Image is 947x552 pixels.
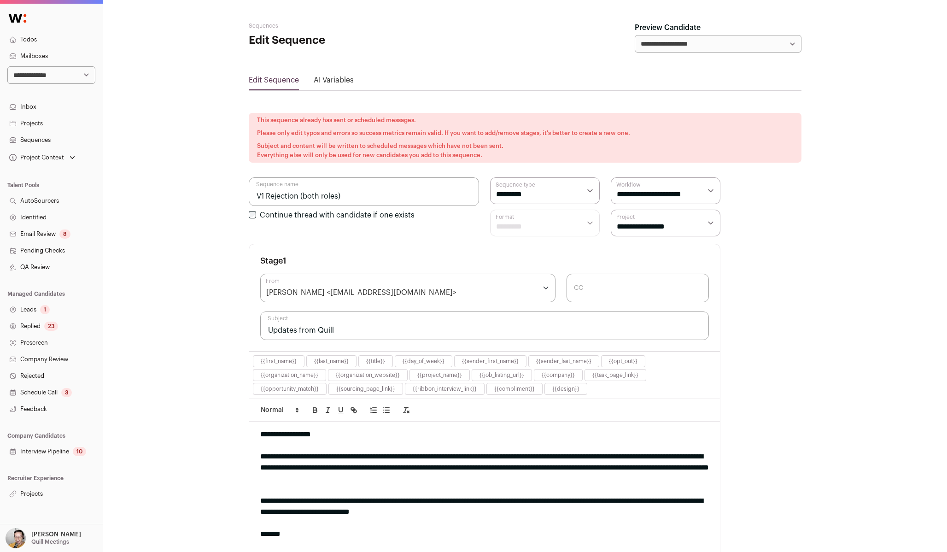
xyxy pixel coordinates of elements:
[73,447,86,456] div: 10
[257,141,793,160] p: Subject and content will be written to scheduled messages which have not been sent. Everything el...
[260,211,415,219] label: Continue thread with candidate if one exists
[261,371,318,379] button: {{organization_name}}
[31,538,69,546] p: Quill Meetings
[257,129,793,138] p: Please only edit typos and errors so success metrics remain valid. If you want to add/remove stag...
[283,257,286,265] span: 1
[592,371,638,379] button: {{task_page_link}}
[7,151,77,164] button: Open dropdown
[635,22,701,33] label: Preview Candidate
[61,388,72,397] div: 3
[314,358,349,365] button: {{last_name}}
[336,385,395,393] button: {{sourcing_page_link}}
[536,358,591,365] button: {{sender_last_name}}
[336,371,400,379] button: {{organization_website}}
[260,255,286,266] h3: Stage
[542,371,575,379] button: {{company}}
[413,385,477,393] button: {{ribbon_interview_link}}
[494,385,535,393] button: {{compliment}}
[257,116,793,125] p: This sequence already has sent or scheduled messages.
[59,229,70,239] div: 8
[462,358,519,365] button: {{sender_first_name}}
[6,528,26,548] img: 144000-medium_jpg
[7,154,64,161] div: Project Context
[479,371,524,379] button: {{job_listing_url}}
[266,287,456,298] div: [PERSON_NAME] <[EMAIL_ADDRESS][DOMAIN_NAME]>
[44,322,58,331] div: 23
[249,33,433,48] h1: Edit Sequence
[249,177,479,206] input: Sequence name
[40,305,50,314] div: 1
[417,371,462,379] button: {{project_name}}
[249,23,278,29] a: Sequences
[260,311,709,340] input: Subject
[31,531,81,538] p: [PERSON_NAME]
[249,76,299,84] a: Edit Sequence
[314,76,354,84] a: AI Variables
[261,358,297,365] button: {{first_name}}
[261,385,319,393] button: {{opportunity_match}}
[403,358,444,365] button: {{day_of_week}}
[552,385,579,393] button: {{design}}
[4,528,83,548] button: Open dropdown
[4,9,31,28] img: Wellfound
[567,274,709,302] input: CC
[366,358,385,365] button: {{title}}
[609,358,637,365] button: {{opt_out}}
